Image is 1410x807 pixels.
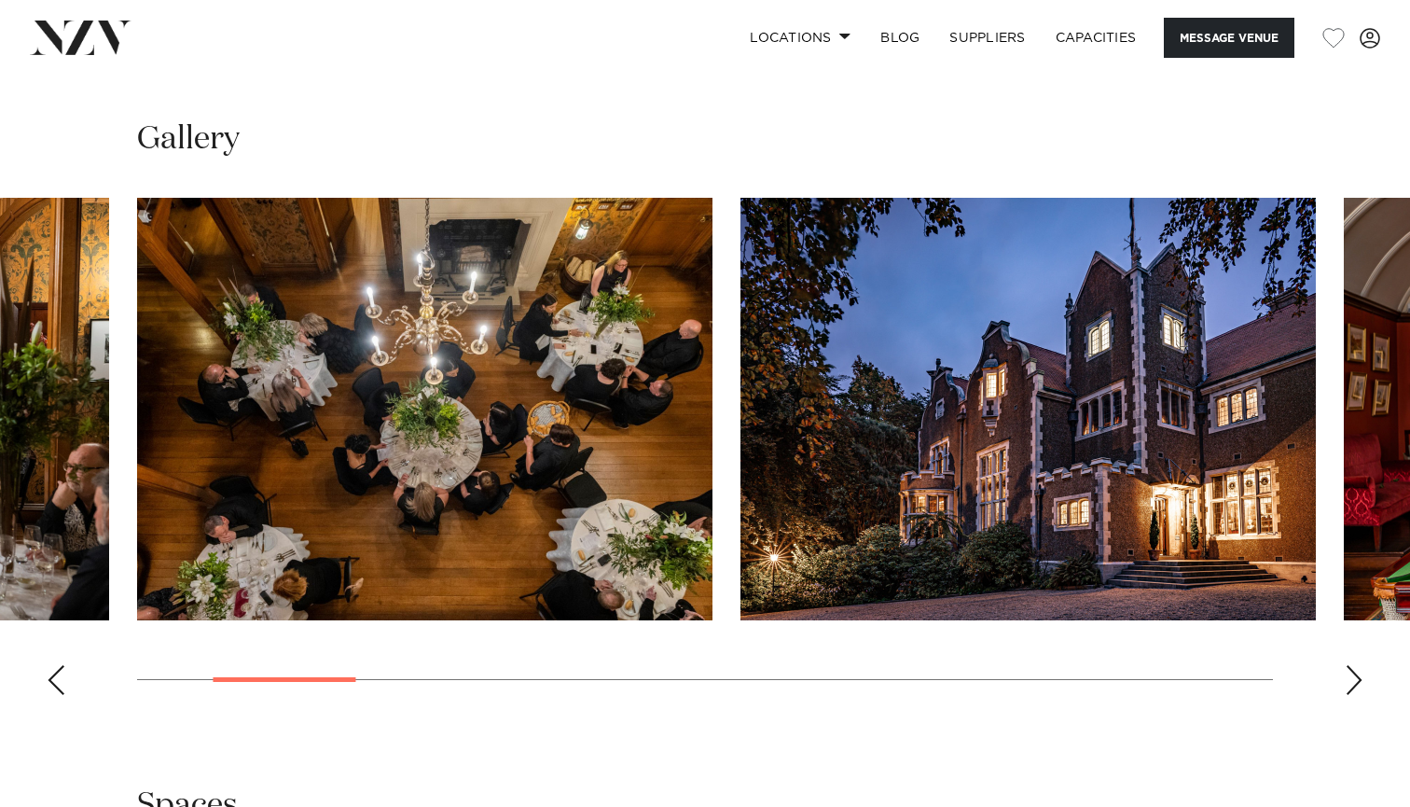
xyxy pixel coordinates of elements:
[934,18,1040,58] a: SUPPLIERS
[865,18,934,58] a: BLOG
[137,198,712,620] swiper-slide: 2 / 15
[735,18,865,58] a: Locations
[30,21,131,54] img: nzv-logo.png
[740,198,1316,620] swiper-slide: 3 / 15
[1041,18,1152,58] a: Capacities
[137,118,240,160] h2: Gallery
[1164,18,1294,58] button: Message Venue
